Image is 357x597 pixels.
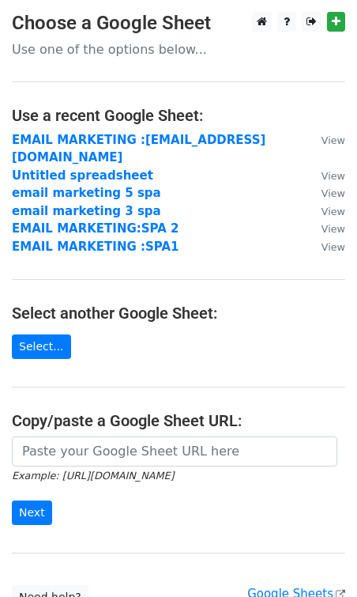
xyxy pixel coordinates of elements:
[12,12,345,35] h3: Choose a Google Sheet
[12,168,153,183] a: Untitled spreadsheet
[12,106,345,125] h4: Use a recent Google Sheet:
[321,206,345,217] small: View
[12,436,337,467] input: Paste your Google Sheet URL here
[321,134,345,146] small: View
[12,186,161,200] a: email marketing 5 spa
[12,411,345,430] h4: Copy/paste a Google Sheet URL:
[306,240,345,254] a: View
[12,501,52,525] input: Next
[306,133,345,147] a: View
[12,133,265,165] a: EMAIL MARKETING :[EMAIL_ADDRESS][DOMAIN_NAME]
[12,470,174,482] small: Example: [URL][DOMAIN_NAME]
[12,240,178,254] a: EMAIL MARKETING :SPA1
[321,187,345,199] small: View
[321,223,345,235] small: View
[306,186,345,200] a: View
[321,170,345,182] small: View
[12,41,345,58] p: Use one of the options below...
[12,204,161,218] a: email marketing 3 spa
[321,241,345,253] small: View
[12,133,265,165] strong: EMAIL MARKETING : [EMAIL_ADDRESS][DOMAIN_NAME]
[12,221,178,236] a: EMAIL MARKETING:SPA 2
[12,304,345,323] h4: Select another Google Sheet:
[12,334,71,359] a: Select...
[306,204,345,218] a: View
[306,221,345,236] a: View
[306,168,345,183] a: View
